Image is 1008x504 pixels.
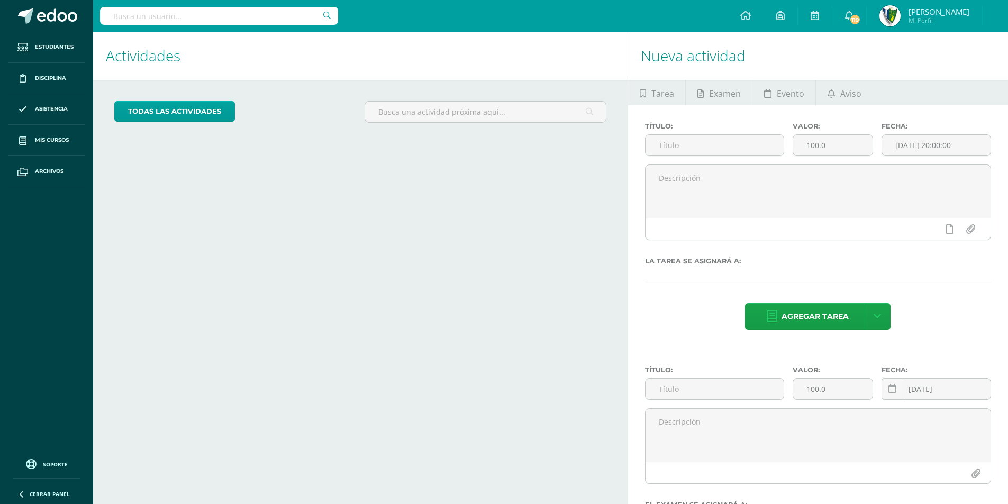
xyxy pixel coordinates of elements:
img: 262c3287f9041c35719d0d22cbdd3da2.png [879,5,901,26]
label: Fecha: [882,122,991,130]
input: Título [646,379,784,399]
span: Aviso [840,81,861,106]
span: [PERSON_NAME] [909,6,969,17]
input: Fecha de entrega [882,379,991,399]
span: Estudiantes [35,43,74,51]
span: Cerrar panel [30,490,70,498]
span: 119 [849,14,861,25]
span: Asistencia [35,105,68,113]
input: Puntos máximos [793,379,873,399]
h1: Nueva actividad [641,32,995,80]
label: Título: [645,122,784,130]
h1: Actividades [106,32,615,80]
label: La tarea se asignará a: [645,257,991,265]
span: Soporte [43,461,68,468]
a: Soporte [13,456,80,471]
a: Aviso [816,80,873,105]
a: Asistencia [8,94,85,125]
a: Evento [752,80,815,105]
span: Tarea [651,81,674,106]
span: Evento [777,81,804,106]
input: Título [646,135,784,155]
a: Estudiantes [8,32,85,63]
a: Disciplina [8,63,85,94]
span: Examen [709,81,741,106]
a: Tarea [628,80,685,105]
a: todas las Actividades [114,101,235,122]
label: Valor: [793,122,873,130]
input: Fecha de entrega [882,135,991,155]
label: Título: [645,366,784,374]
label: Valor: [793,366,873,374]
span: Disciplina [35,74,66,83]
span: Mi Perfil [909,16,969,25]
span: Archivos [35,167,63,176]
span: Agregar tarea [782,304,849,329]
a: Examen [686,80,752,105]
label: Fecha: [882,366,991,374]
input: Puntos máximos [793,135,873,155]
a: Archivos [8,156,85,187]
span: Mis cursos [35,136,69,144]
input: Busca un usuario... [100,7,338,25]
input: Busca una actividad próxima aquí... [365,102,606,122]
a: Mis cursos [8,125,85,156]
